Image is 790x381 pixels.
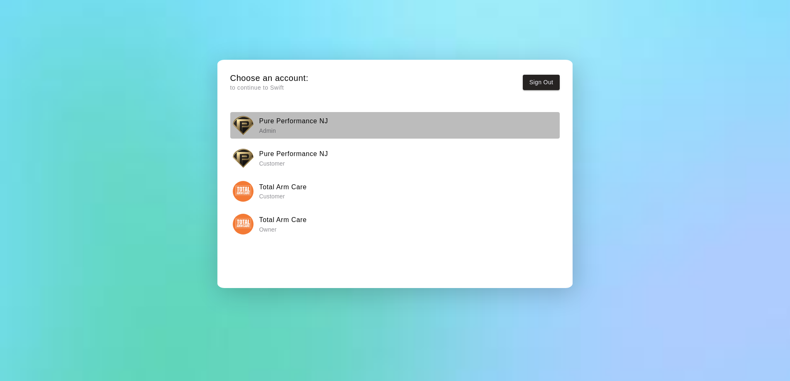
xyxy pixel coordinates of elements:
[230,211,560,237] button: Total Arm CareTotal Arm Care Owner
[233,115,254,136] img: Pure Performance NJ
[259,127,328,135] p: Admin
[259,116,328,127] h6: Pure Performance NJ
[230,145,560,171] button: Pure Performance NJPure Performance NJ Customer
[259,192,307,200] p: Customer
[523,75,560,90] button: Sign Out
[230,83,309,92] p: to continue to Swift
[259,225,307,234] p: Owner
[230,112,560,138] button: Pure Performance NJPure Performance NJ Admin
[233,181,254,202] img: Total Arm Care
[230,73,309,84] h5: Choose an account:
[233,148,254,169] img: Pure Performance NJ
[233,214,254,234] img: Total Arm Care
[259,182,307,193] h6: Total Arm Care
[259,215,307,225] h6: Total Arm Care
[259,159,328,168] p: Customer
[230,178,560,204] button: Total Arm CareTotal Arm Care Customer
[259,149,328,159] h6: Pure Performance NJ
